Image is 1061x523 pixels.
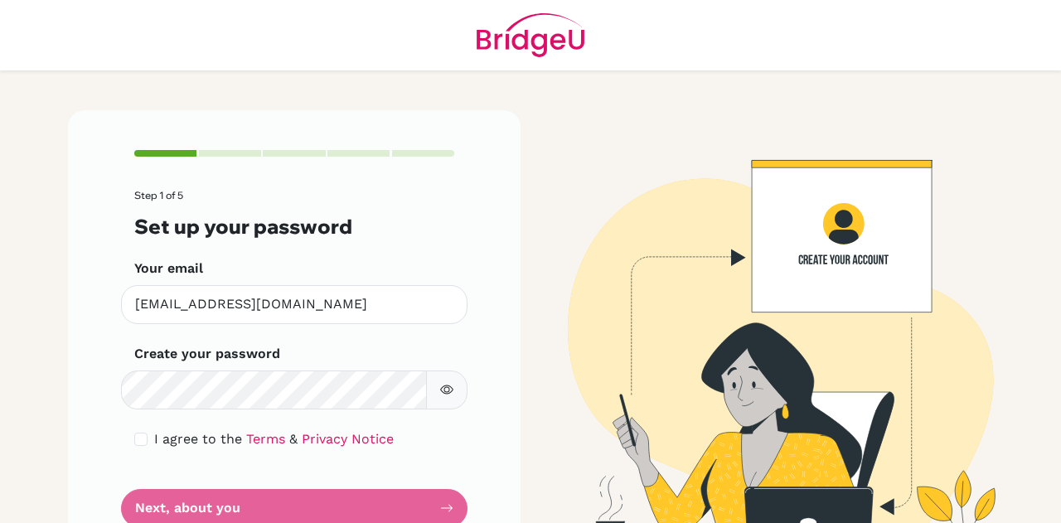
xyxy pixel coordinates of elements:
[134,344,280,364] label: Create your password
[246,431,285,447] a: Terms
[134,189,183,201] span: Step 1 of 5
[154,431,242,447] span: I agree to the
[289,431,298,447] span: &
[302,431,394,447] a: Privacy Notice
[134,259,203,278] label: Your email
[121,285,468,324] input: Insert your email*
[134,215,454,239] h3: Set up your password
